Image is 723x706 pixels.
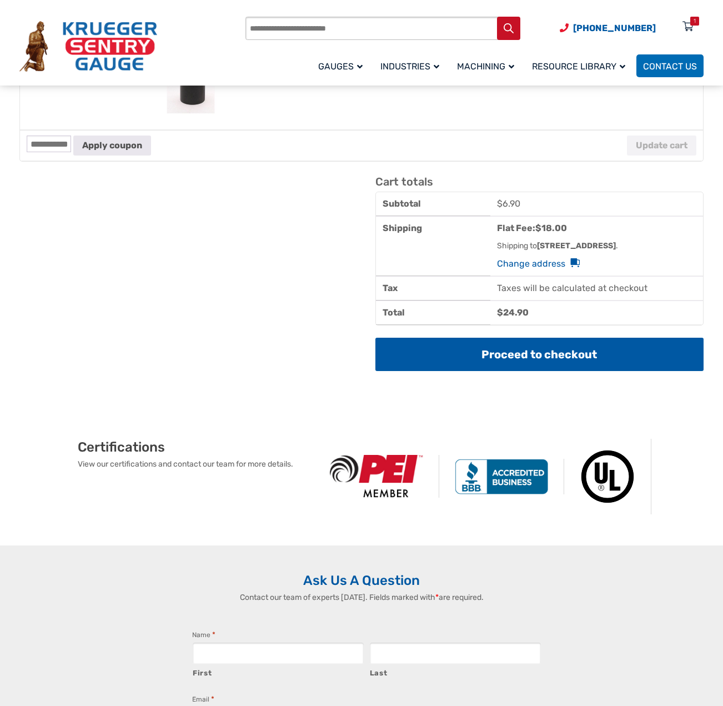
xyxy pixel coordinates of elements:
[380,61,439,72] span: Industries
[643,61,697,72] span: Contact Us
[376,216,490,276] th: Shipping
[439,459,564,494] img: BBB
[375,338,704,371] a: Proceed to checkout
[537,241,616,251] strong: [STREET_ADDRESS]
[450,53,525,79] a: Machining
[19,21,157,72] img: Krueger Sentry Gauge
[560,21,656,35] a: Phone Number (920) 434-8860
[525,53,636,79] a: Resource Library
[497,223,567,233] label: Flat Fee:
[627,136,696,156] button: Update cart
[19,572,704,589] h2: Ask Us A Question
[318,61,363,72] span: Gauges
[497,198,520,209] bdi: 6.90
[314,455,439,498] img: PEI Member
[370,665,541,679] label: Last
[192,629,215,640] legend: Name
[457,61,514,72] span: Machining
[73,136,151,156] button: Apply coupon
[193,665,364,679] label: First
[192,694,214,705] label: Email
[564,439,651,514] img: Underwriters Laboratories
[573,23,656,33] span: [PHONE_NUMBER]
[181,592,542,603] p: Contact our team of experts [DATE]. Fields marked with are required.
[497,307,503,318] span: $
[490,276,703,301] td: Taxes will be calculated at checkout
[497,307,529,318] bdi: 24.90
[497,257,580,271] a: Change address
[376,276,490,301] th: Tax
[535,223,541,233] span: $
[636,54,704,77] a: Contact Us
[532,61,625,72] span: Resource Library
[497,198,503,209] span: $
[694,17,696,26] div: 1
[375,175,704,189] h2: Cart totals
[497,239,696,253] p: Shipping to .
[78,458,314,470] p: View our certifications and contact our team for more details.
[376,192,490,216] th: Subtotal
[78,439,314,455] h2: Certifications
[376,301,490,325] th: Total
[312,53,374,79] a: Gauges
[374,53,450,79] a: Industries
[535,223,567,233] bdi: 18.00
